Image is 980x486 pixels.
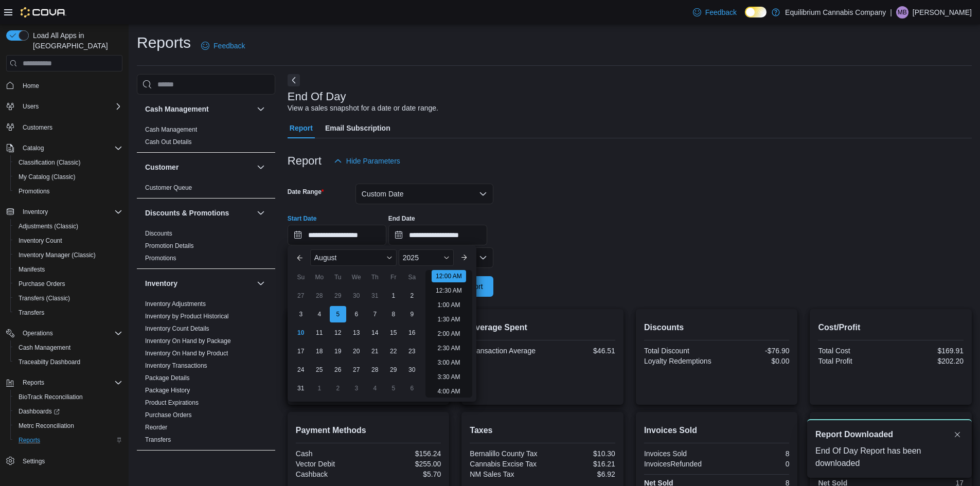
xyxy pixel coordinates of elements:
[433,299,464,311] li: 1:00 AM
[470,470,540,478] div: NM Sales Tax
[14,249,122,261] span: Inventory Manager (Classic)
[14,220,122,232] span: Adjustments (Classic)
[10,433,127,447] button: Reports
[145,162,179,172] h3: Customer
[19,173,76,181] span: My Catalog (Classic)
[145,313,229,320] a: Inventory by Product Historical
[296,449,366,458] div: Cash
[288,155,322,167] h3: Report
[403,254,419,262] span: 2025
[644,347,715,355] div: Total Discount
[14,292,122,304] span: Transfers (Classic)
[14,341,122,354] span: Cash Management
[348,269,365,285] div: We
[145,374,190,382] a: Package Details
[818,347,888,355] div: Total Cost
[10,262,127,277] button: Manifests
[14,185,122,197] span: Promotions
[367,287,383,304] div: day-31
[145,138,192,146] a: Cash Out Details
[2,454,127,469] button: Settings
[19,327,122,339] span: Operations
[399,249,454,266] div: Button. Open the year selector. 2025 is currently selected.
[23,82,39,90] span: Home
[346,156,400,166] span: Hide Parameters
[292,286,421,398] div: August, 2025
[370,470,441,478] div: $5.70
[370,460,441,468] div: $255.00
[951,428,964,441] button: Dismiss toast
[145,300,206,308] a: Inventory Adjustments
[898,6,907,19] span: MB
[23,144,44,152] span: Catalog
[145,208,229,218] h3: Discounts & Promotions
[290,118,313,138] span: Report
[145,436,171,443] a: Transfers
[404,306,420,322] div: day-9
[10,170,127,184] button: My Catalog (Classic)
[145,230,172,237] a: Discounts
[23,457,45,465] span: Settings
[433,385,464,398] li: 4:00 AM
[404,325,420,341] div: day-16
[385,287,402,304] div: day-1
[19,121,122,134] span: Customers
[145,162,253,172] button: Customer
[330,151,404,171] button: Hide Parameters
[145,242,194,249] a: Promotion Details
[2,375,127,390] button: Reports
[19,79,122,92] span: Home
[893,357,964,365] div: $202.20
[255,103,267,115] button: Cash Management
[14,405,64,418] a: Dashboards
[19,222,78,230] span: Adjustments (Classic)
[19,327,57,339] button: Operations
[145,386,190,394] span: Package History
[145,423,167,431] span: Reorder
[293,380,309,397] div: day-31
[10,355,127,369] button: Traceabilty Dashboard
[705,7,737,17] span: Feedback
[296,460,366,468] div: Vector Debit
[288,74,300,86] button: Next
[255,161,267,173] button: Customer
[145,125,197,134] span: Cash Management
[19,206,122,218] span: Inventory
[311,325,328,341] div: day-11
[145,208,253,218] button: Discounts & Promotions
[893,347,964,355] div: $169.91
[145,278,253,289] button: Inventory
[367,325,383,341] div: day-14
[385,325,402,341] div: day-15
[311,362,328,378] div: day-25
[23,208,48,216] span: Inventory
[385,362,402,378] div: day-29
[145,399,199,407] span: Product Expirations
[19,376,48,389] button: Reports
[19,142,48,154] button: Catalog
[21,7,66,17] img: Cova
[367,269,383,285] div: Th
[145,184,192,192] span: Customer Queue
[255,459,267,471] button: Loyalty
[19,407,60,416] span: Dashboards
[785,6,886,19] p: Equilibrium Cannabis Company
[815,428,893,441] span: Report Downloaded
[19,294,70,302] span: Transfers (Classic)
[296,470,366,478] div: Cashback
[19,344,70,352] span: Cash Management
[432,284,466,297] li: 12:30 AM
[367,380,383,397] div: day-4
[433,371,464,383] li: 3:30 AM
[293,306,309,322] div: day-3
[10,277,127,291] button: Purchase Orders
[896,6,908,19] div: Mandie Baxter
[14,356,122,368] span: Traceabilty Dashboard
[145,312,229,320] span: Inventory by Product Historical
[404,362,420,378] div: day-30
[145,278,177,289] h3: Inventory
[14,171,80,183] a: My Catalog (Classic)
[404,380,420,397] div: day-6
[385,306,402,322] div: day-8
